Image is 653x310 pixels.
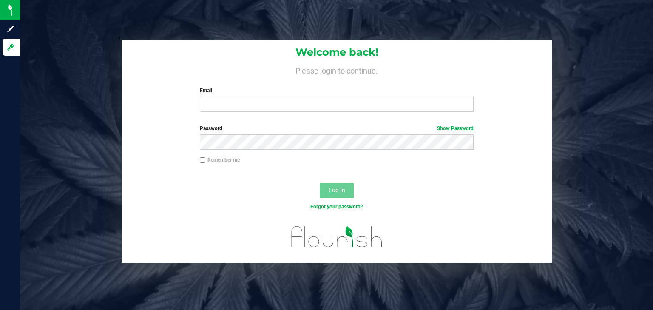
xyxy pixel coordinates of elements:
img: flourish_logo.svg [283,219,391,254]
input: Remember me [200,157,206,163]
a: Show Password [437,125,474,131]
h1: Welcome back! [122,47,552,58]
a: Forgot your password? [310,204,363,210]
span: Log In [329,187,345,193]
span: Password [200,125,222,131]
inline-svg: Sign up [6,25,15,33]
inline-svg: Log in [6,43,15,51]
h4: Please login to continue. [122,65,552,75]
label: Remember me [200,156,240,164]
button: Log In [320,183,354,198]
label: Email [200,87,474,94]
